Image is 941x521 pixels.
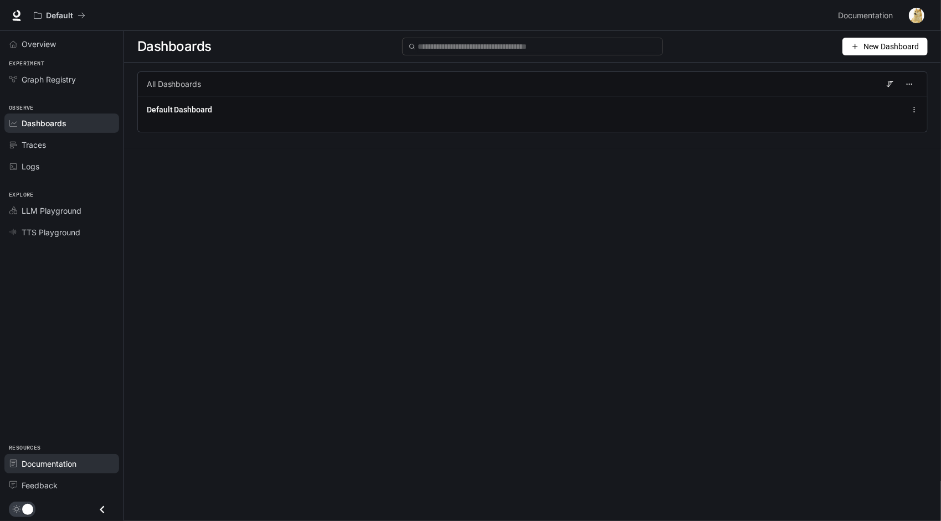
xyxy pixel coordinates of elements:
img: User avatar [909,8,924,23]
a: Documentation [4,454,119,473]
span: Overview [22,38,56,50]
a: Feedback [4,476,119,495]
a: Graph Registry [4,70,119,89]
button: All workspaces [29,4,90,27]
a: LLM Playground [4,201,119,220]
span: Dark mode toggle [22,503,33,515]
span: LLM Playground [22,205,81,216]
a: Logs [4,157,119,176]
span: Dashboards [137,35,212,58]
span: All Dashboards [147,79,201,90]
a: Documentation [834,4,901,27]
a: Overview [4,34,119,54]
button: User avatar [906,4,928,27]
button: New Dashboard [842,38,928,55]
span: Feedback [22,479,58,491]
a: TTS Playground [4,223,119,242]
span: Documentation [838,9,893,23]
span: Documentation [22,458,76,470]
span: Graph Registry [22,74,76,85]
span: TTS Playground [22,226,80,238]
span: Traces [22,139,46,151]
a: Dashboards [4,114,119,133]
span: Dashboards [22,117,66,129]
span: New Dashboard [863,40,919,53]
span: Logs [22,161,39,172]
button: Close drawer [90,498,115,521]
p: Default [46,11,73,20]
a: Default Dashboard [147,104,212,115]
a: Traces [4,135,119,154]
